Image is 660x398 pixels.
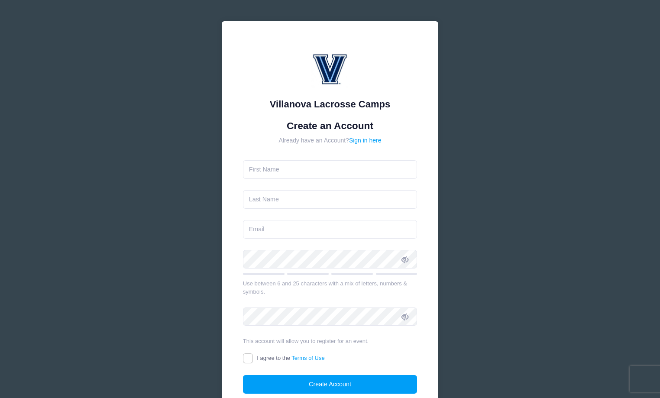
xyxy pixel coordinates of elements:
[243,97,417,111] div: Villanova Lacrosse Camps
[243,160,417,179] input: First Name
[243,120,417,132] h1: Create an Account
[257,355,324,361] span: I agree to the
[349,137,382,144] a: Sign in here
[243,220,417,239] input: Email
[291,355,325,361] a: Terms of Use
[243,279,417,296] div: Use between 6 and 25 characters with a mix of letters, numbers & symbols.
[304,42,356,94] img: Villanova Lacrosse Camps
[243,190,417,209] input: Last Name
[243,136,417,145] div: Already have an Account?
[243,353,253,363] input: I agree to theTerms of Use
[243,337,417,346] div: This account will allow you to register for an event.
[243,375,417,394] button: Create Account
